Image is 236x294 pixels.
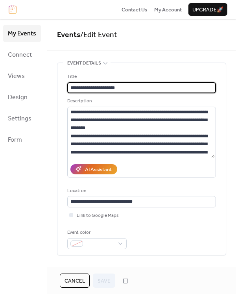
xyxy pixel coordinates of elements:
span: Form [8,134,22,146]
a: Settings [3,110,41,127]
div: Location [67,187,214,195]
span: Settings [8,113,31,125]
span: Date and time [67,265,101,273]
span: Upgrade 🚀 [192,6,223,14]
div: Event color [67,229,125,237]
span: My Events [8,28,36,40]
span: Link to Google Maps [77,212,119,220]
a: Events [57,28,80,42]
span: / Edit Event [80,28,117,42]
a: Design [3,89,41,106]
span: My Account [154,6,182,14]
a: Form [3,131,41,148]
span: Cancel [65,277,85,285]
span: Design [8,91,28,104]
div: Title [67,73,214,81]
div: Description [67,97,214,105]
button: Cancel [60,274,90,288]
span: Event details [67,59,101,67]
button: AI Assistant [70,164,117,174]
span: Views [8,70,25,83]
span: Contact Us [122,6,147,14]
a: Contact Us [122,6,147,13]
a: My Account [154,6,182,13]
div: AI Assistant [85,166,112,174]
span: Connect [8,49,32,61]
a: Views [3,67,41,85]
a: Connect [3,46,41,63]
a: My Events [3,25,41,42]
img: logo [9,5,17,14]
button: Upgrade🚀 [188,3,227,16]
